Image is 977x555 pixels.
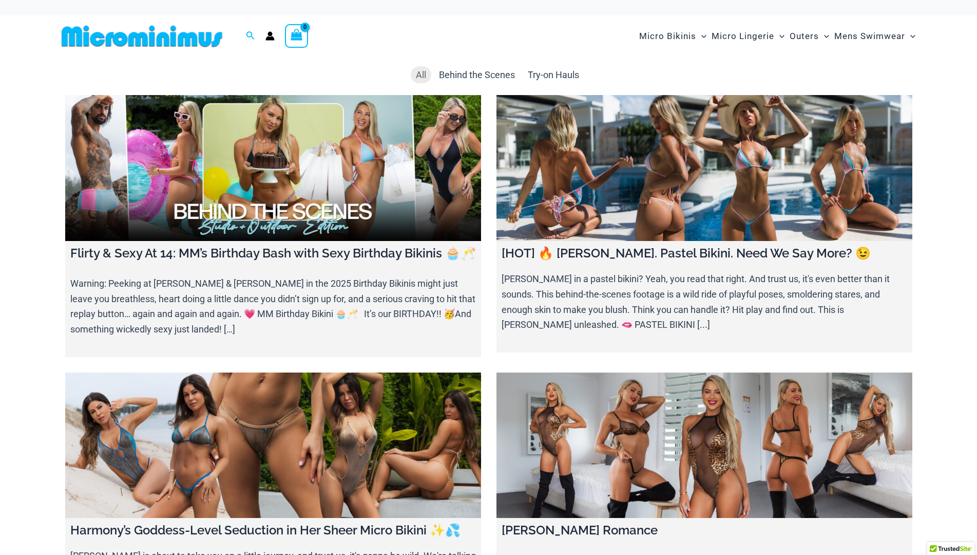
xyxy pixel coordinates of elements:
[502,523,907,538] h4: [PERSON_NAME] Romance
[70,276,476,337] p: Warning: Peeking at [PERSON_NAME] & [PERSON_NAME] in the 2025 Birthday Bikinis might just leave y...
[70,523,476,538] h4: Harmony’s Goddess-Level Seduction in Her Sheer Micro Bikini ✨💦
[696,23,706,49] span: Menu Toggle
[905,23,915,49] span: Menu Toggle
[834,23,905,49] span: Mens Swimwear
[246,30,255,43] a: Search icon link
[285,24,309,48] a: View Shopping Cart, empty
[712,23,774,49] span: Micro Lingerie
[65,95,481,241] a: Flirty & Sexy At 14: MM’s Birthday Bash with Sexy Birthday Bikinis 🧁🥂
[774,23,784,49] span: Menu Toggle
[819,23,829,49] span: Menu Toggle
[70,246,476,261] h4: Flirty & Sexy At 14: MM’s Birthday Bash with Sexy Birthday Bikinis 🧁🥂
[416,69,426,80] span: All
[58,25,226,48] img: MM SHOP LOGO FLAT
[639,23,696,49] span: Micro Bikinis
[832,21,918,52] a: Mens SwimwearMenu ToggleMenu Toggle
[790,23,819,49] span: Outers
[496,95,912,241] a: [HOT] 🔥 Olivia. Pastel Bikini. Need We Say More? 😉
[439,69,515,80] span: Behind the Scenes
[787,21,832,52] a: OutersMenu ToggleMenu Toggle
[637,21,709,52] a: Micro BikinisMenu ToggleMenu Toggle
[528,69,579,80] span: Try-on Hauls
[496,373,912,519] a: Ilana Savage Romance
[635,19,920,53] nav: Site Navigation
[65,373,481,519] a: Harmony’s Goddess-Level Seduction in Her Sheer Micro Bikini ✨💦
[502,246,907,261] h4: [HOT] 🔥 [PERSON_NAME]. Pastel Bikini. Need We Say More? 😉
[265,31,275,41] a: Account icon link
[502,271,907,332] p: [PERSON_NAME] in a pastel bikini? Yeah, you read that right. And trust us, it's even better than ...
[709,21,787,52] a: Micro LingerieMenu ToggleMenu Toggle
